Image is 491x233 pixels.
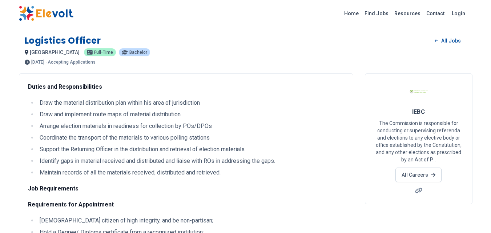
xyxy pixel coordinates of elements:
[374,120,463,163] p: The Commission is responsible for conducting or supervising referenda and elections to any electi...
[46,60,96,64] p: - Accepting Applications
[410,83,428,101] img: IEBC
[28,83,102,90] strong: Duties and Responsibilities
[37,122,344,130] li: Arrange election materials in readiness for collection by POs/DPOs
[19,6,73,21] img: Elevolt
[37,99,344,107] li: Draw the material distribution plan within his area of jurisdiction
[37,110,344,119] li: Draw and implement route maps of material distribution
[28,83,344,91] p: ​​​​​​
[129,50,147,55] span: Bachelor
[429,35,466,46] a: All Jobs
[37,133,344,142] li: Coordinate the transport of the materials to various polling stations
[25,35,101,47] h1: Logistics Officer
[423,8,447,19] a: Contact
[341,8,362,19] a: Home
[362,8,391,19] a: Find Jobs
[28,185,79,192] strong: Job Requirements
[447,6,470,21] a: Login
[30,49,80,55] span: [GEOGRAPHIC_DATA]
[412,108,425,115] span: IEBC
[94,50,113,55] span: Full-time
[395,168,442,182] a: All Careers
[37,168,344,177] li: Maintain records of all the materials received, distributed and retrieved.
[37,216,344,225] li: [DEMOGRAPHIC_DATA] citizen of high integrity, and be non-partisan;
[31,60,44,64] span: [DATE]
[37,157,344,165] li: Identify gaps in material received and distributed and liaise with ROs in addressing the gaps.
[28,201,114,208] strong: Requirements for Appointment
[391,8,423,19] a: Resources
[37,145,344,154] li: Support the Returning Officer in the distribution and retrieval of election materials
